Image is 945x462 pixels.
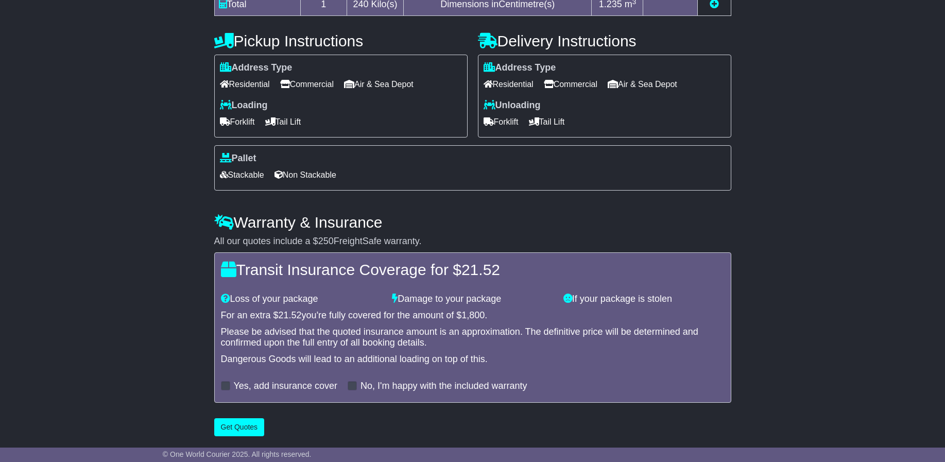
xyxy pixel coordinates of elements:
label: Address Type [220,62,293,74]
span: Air & Sea Depot [344,76,414,92]
div: Damage to your package [387,294,558,305]
h4: Warranty & Insurance [214,214,731,231]
label: Address Type [484,62,556,74]
span: 21.52 [279,310,302,320]
div: For an extra $ you're fully covered for the amount of $ . [221,310,725,321]
span: Residential [220,76,270,92]
div: Please be advised that the quoted insurance amount is an approximation. The definitive price will... [221,327,725,349]
h4: Delivery Instructions [478,32,731,49]
span: © One World Courier 2025. All rights reserved. [163,450,312,458]
label: Loading [220,100,268,111]
button: Get Quotes [214,418,265,436]
div: Dangerous Goods will lead to an additional loading on top of this. [221,354,725,365]
h4: Transit Insurance Coverage for $ [221,261,725,278]
label: Pallet [220,153,256,164]
span: 21.52 [461,261,500,278]
span: 1,800 [461,310,485,320]
span: Forklift [484,114,519,130]
div: If your package is stolen [558,294,730,305]
span: 250 [318,236,334,246]
span: Commercial [280,76,334,92]
label: Yes, add insurance cover [234,381,337,392]
span: Residential [484,76,534,92]
span: Air & Sea Depot [608,76,677,92]
span: Non Stackable [274,167,336,183]
span: Forklift [220,114,255,130]
span: Stackable [220,167,264,183]
label: Unloading [484,100,541,111]
span: Tail Lift [265,114,301,130]
span: Tail Lift [529,114,565,130]
div: All our quotes include a $ FreightSafe warranty. [214,236,731,247]
h4: Pickup Instructions [214,32,468,49]
span: Commercial [544,76,597,92]
label: No, I'm happy with the included warranty [360,381,527,392]
div: Loss of your package [216,294,387,305]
